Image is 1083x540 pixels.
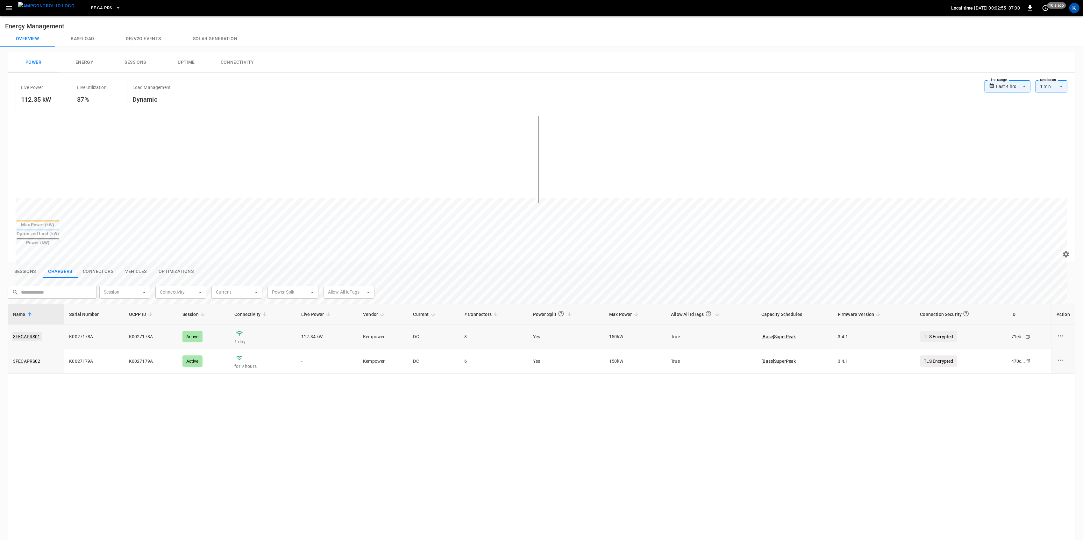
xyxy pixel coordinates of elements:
[118,265,153,278] button: show latest vehicles
[8,265,43,278] button: show latest sessions
[18,2,75,10] img: ampcontrol.io logo
[920,308,971,320] div: Connection Security
[464,310,500,318] span: # Connectors
[951,5,973,11] p: Local time
[974,5,1020,11] p: [DATE] 00:02:55 -07:00
[609,310,640,318] span: Max Power
[1036,80,1067,92] div: 1 min
[533,308,574,320] span: Power Split
[89,2,123,14] button: FE.CA.PRS
[12,332,42,341] a: 3FECAPRS01
[64,304,124,325] th: Serial Number
[1040,77,1056,83] label: Resolution
[413,310,437,318] span: Current
[132,84,171,91] p: Load Management
[55,31,110,47] button: Baseload
[13,358,40,364] a: 3FECAPRS02
[129,310,154,318] span: OCPP ID
[132,94,171,105] h6: Dynamic
[1057,356,1070,366] div: charge point options
[212,52,263,73] button: Connectivity
[182,310,207,318] span: Session
[21,94,51,105] h6: 112.35 kW
[13,310,34,318] span: Name
[1069,3,1079,13] div: profile-icon
[153,265,199,278] button: show latest optimizations
[110,31,177,47] button: Dr/V2G events
[756,304,833,325] th: Capacity Schedules
[1006,304,1051,325] th: ID
[989,77,1007,83] label: Time Range
[363,310,386,318] span: Vendor
[177,31,253,47] button: Solar generation
[59,52,110,73] button: Energy
[1040,3,1051,13] button: set refresh interval
[1051,304,1075,325] th: Action
[110,52,161,73] button: Sessions
[77,94,106,105] h6: 37%
[838,310,882,318] span: Firmware Version
[234,310,269,318] span: Connectivity
[671,308,721,320] span: Allow All IdTags
[1057,332,1070,341] div: charge point options
[91,4,112,12] span: FE.CA.PRS
[78,265,118,278] button: show latest connectors
[77,84,106,91] p: Live Utilization
[996,80,1030,92] div: Last 4 hrs
[161,52,212,73] button: Uptime
[8,52,59,73] button: Power
[43,265,78,278] button: show latest charge points
[1047,2,1066,9] span: 10 s ago
[301,310,332,318] span: Live Power
[21,84,43,91] p: Live Power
